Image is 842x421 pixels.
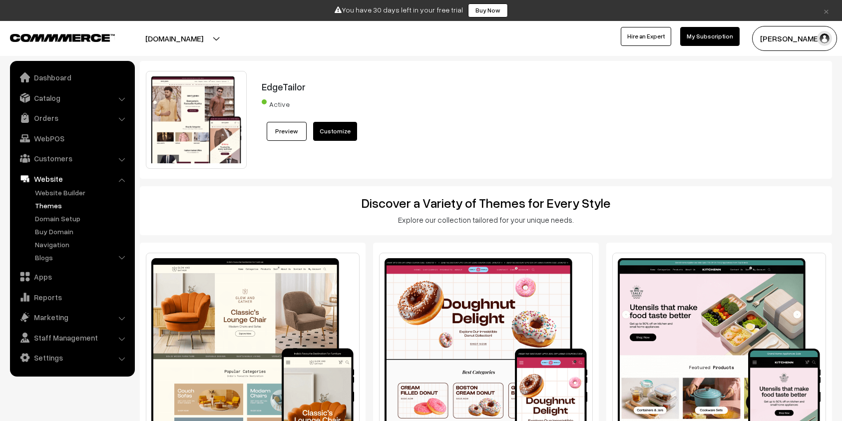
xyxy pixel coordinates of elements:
span: Active [262,96,312,109]
h2: Discover a Variety of Themes for Every Style [147,195,825,211]
a: COMMMERCE [10,31,97,43]
a: Website Builder [32,187,131,198]
a: Customers [12,149,131,167]
h3: EdgeTailor [262,81,768,92]
a: Apps [12,268,131,286]
a: WebPOS [12,129,131,147]
a: Buy Domain [32,226,131,237]
a: Settings [12,349,131,367]
a: Marketing [12,308,131,326]
a: Domain Setup [32,213,131,224]
a: Hire an Expert [621,27,671,46]
a: Dashboard [12,68,131,86]
img: user [817,31,832,46]
a: Reports [12,288,131,306]
a: Navigation [32,239,131,250]
a: Blogs [32,252,131,263]
div: You have 30 days left in your free trial [3,3,839,17]
img: COMMMERCE [10,34,115,41]
button: [PERSON_NAME] [752,26,837,51]
a: Themes [32,200,131,211]
a: Catalog [12,89,131,107]
a: Orders [12,109,131,127]
a: Website [12,170,131,188]
a: Buy Now [468,3,508,17]
button: [DOMAIN_NAME] [110,26,238,51]
img: EdgeTailor [146,71,247,169]
a: Customize [313,122,357,141]
a: My Subscription [680,27,740,46]
h3: Explore our collection tailored for your unique needs. [147,215,825,224]
a: × [820,4,833,16]
a: Preview [267,122,307,141]
a: Staff Management [12,329,131,347]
